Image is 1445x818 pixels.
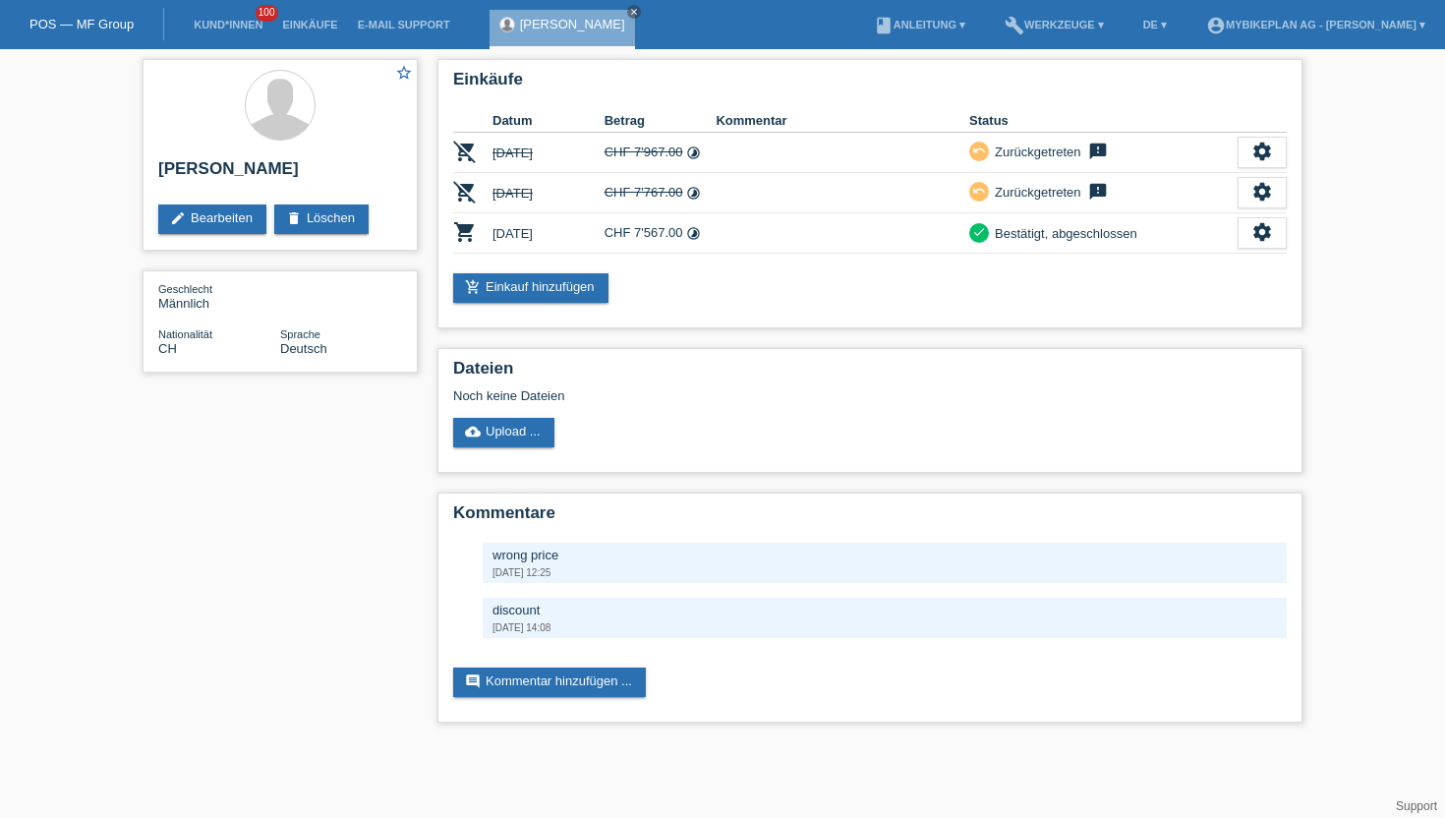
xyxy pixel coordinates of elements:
[969,109,1238,133] th: Status
[158,281,280,311] div: Männlich
[972,225,986,239] i: check
[395,64,413,85] a: star_border
[520,17,625,31] a: [PERSON_NAME]
[1005,16,1024,35] i: build
[864,19,975,30] a: bookAnleitung ▾
[158,328,212,340] span: Nationalität
[395,64,413,82] i: star_border
[280,341,327,356] span: Deutsch
[1251,141,1273,162] i: settings
[453,140,477,163] i: POSP00025346
[158,283,212,295] span: Geschlecht
[629,7,639,17] i: close
[492,603,1277,617] div: discount
[1251,181,1273,203] i: settings
[184,19,272,30] a: Kund*innen
[272,19,347,30] a: Einkäufe
[492,133,605,173] td: [DATE]
[492,173,605,213] td: [DATE]
[1133,19,1177,30] a: DE ▾
[989,142,1080,162] div: Zurückgetreten
[274,204,369,234] a: deleteLöschen
[686,146,701,160] i: 48 Raten
[989,223,1137,244] div: Bestätigt, abgeschlossen
[605,109,717,133] th: Betrag
[286,210,302,226] i: delete
[995,19,1114,30] a: buildWerkzeuge ▾
[170,210,186,226] i: edit
[453,388,1054,403] div: Noch keine Dateien
[1206,16,1226,35] i: account_circle
[492,548,1277,562] div: wrong price
[972,184,986,198] i: undo
[453,70,1287,99] h2: Einkäufe
[492,567,1277,578] div: [DATE] 12:25
[605,133,717,173] td: CHF 7'967.00
[158,159,402,189] h2: [PERSON_NAME]
[492,109,605,133] th: Datum
[1251,221,1273,243] i: settings
[627,5,641,19] a: close
[453,503,1287,533] h2: Kommentare
[605,213,717,254] td: CHF 7'567.00
[972,144,986,157] i: undo
[453,668,646,697] a: commentKommentar hinzufügen ...
[1086,182,1110,202] i: feedback
[348,19,460,30] a: E-Mail Support
[1196,19,1435,30] a: account_circleMybikeplan AG - [PERSON_NAME] ▾
[465,424,481,439] i: cloud_upload
[1396,799,1437,813] a: Support
[1086,142,1110,161] i: feedback
[465,673,481,689] i: comment
[605,173,717,213] td: CHF 7'767.00
[453,359,1287,388] h2: Dateien
[453,220,477,244] i: POSP00026175
[989,182,1080,203] div: Zurückgetreten
[453,273,608,303] a: add_shopping_cartEinkauf hinzufügen
[492,622,1277,633] div: [DATE] 14:08
[280,328,320,340] span: Sprache
[158,204,266,234] a: editBearbeiten
[686,186,701,201] i: 48 Raten
[492,213,605,254] td: [DATE]
[453,180,477,204] i: POSP00025349
[686,226,701,241] i: 48 Raten
[874,16,894,35] i: book
[29,17,134,31] a: POS — MF Group
[158,341,177,356] span: Schweiz
[716,109,969,133] th: Kommentar
[256,5,279,22] span: 100
[453,418,554,447] a: cloud_uploadUpload ...
[465,279,481,295] i: add_shopping_cart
